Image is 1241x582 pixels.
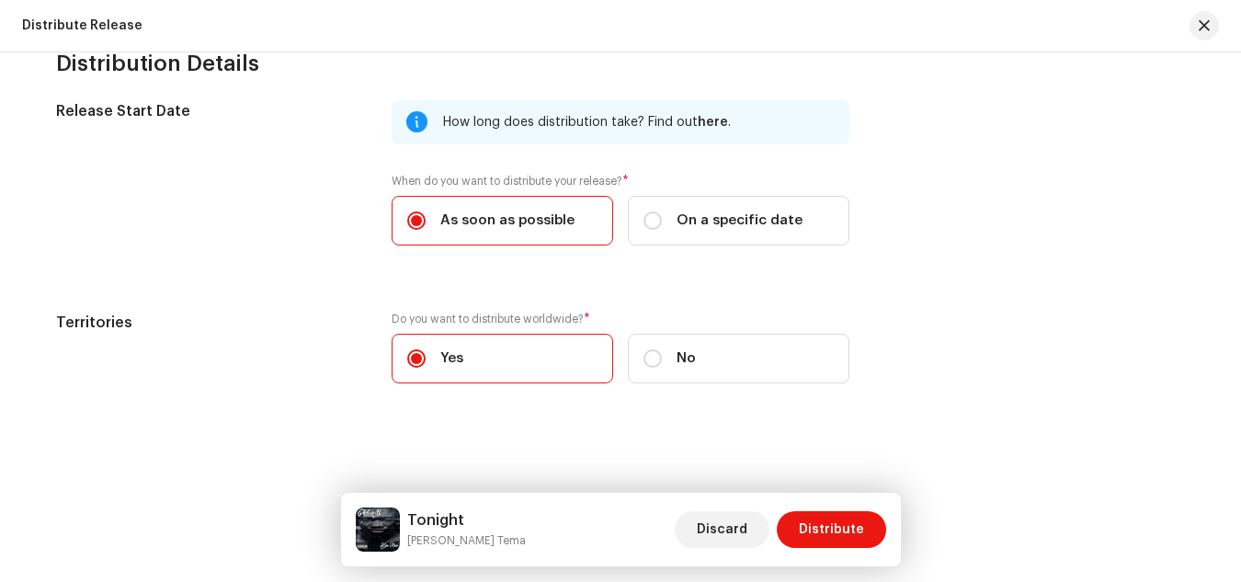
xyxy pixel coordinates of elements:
small: Tonight [407,531,526,550]
label: Do you want to distribute worldwide? [392,312,849,326]
span: here [698,116,728,129]
span: On a specific date [677,211,803,231]
span: No [677,348,696,369]
span: As soon as possible [440,211,575,231]
span: Yes [440,348,463,369]
h3: Distribution Details [56,49,1185,78]
h5: Tonight [407,509,526,531]
button: Discard [675,511,769,548]
h5: Release Start Date [56,100,362,122]
span: Distribute [799,511,864,548]
h5: Territories [56,312,362,334]
button: Distribute [777,511,886,548]
img: bb20f9a3-175a-479f-912d-d932fb3c58c1 [356,508,400,552]
div: How long does distribution take? Find out . [443,111,835,133]
span: Discard [697,511,747,548]
div: Distribute Release [22,18,142,33]
label: When do you want to distribute your release? [392,174,849,188]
